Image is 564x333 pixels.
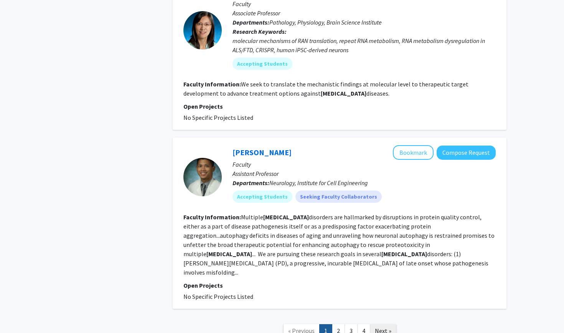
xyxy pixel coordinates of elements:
[233,36,496,55] div: molecular mechanisms of RAN translation, repeat RNA metabolism, RNA metabolism dysregulation in A...
[233,147,292,157] a: [PERSON_NAME]
[233,58,292,70] mat-chip: Accepting Students
[183,213,241,221] b: Faculty Information:
[183,293,253,300] span: No Specific Projects Listed
[183,80,241,88] b: Faculty Information:
[381,250,427,258] b: [MEDICAL_DATA]
[233,160,496,169] p: Faculty
[233,169,496,178] p: Assistant Professor
[269,18,382,26] span: Pathology, Physiology, Brain Science Institute
[233,179,269,187] b: Departments:
[183,114,253,121] span: No Specific Projects Listed
[206,250,252,258] b: [MEDICAL_DATA]
[233,191,292,203] mat-chip: Accepting Students
[263,213,309,221] b: [MEDICAL_DATA]
[233,18,269,26] b: Departments:
[269,179,368,187] span: Neurology, Institute for Cell Engineering
[295,191,382,203] mat-chip: Seeking Faculty Collaborators
[183,80,468,97] fg-read-more: We seek to translate the mechanistic findings at molecular level to therapeutic target developmen...
[183,281,496,290] p: Open Projects
[183,102,496,111] p: Open Projects
[321,89,366,97] b: [MEDICAL_DATA]
[6,298,33,327] iframe: Chat
[437,146,496,160] button: Compose Request to Jason Chua
[233,8,496,18] p: Associate Professor
[393,145,434,160] button: Add Jason Chua to Bookmarks
[183,213,495,276] fg-read-more: Multiple disorders are hallmarked by disruptions in protein quality control, either as a part of ...
[233,28,287,35] b: Research Keywords:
